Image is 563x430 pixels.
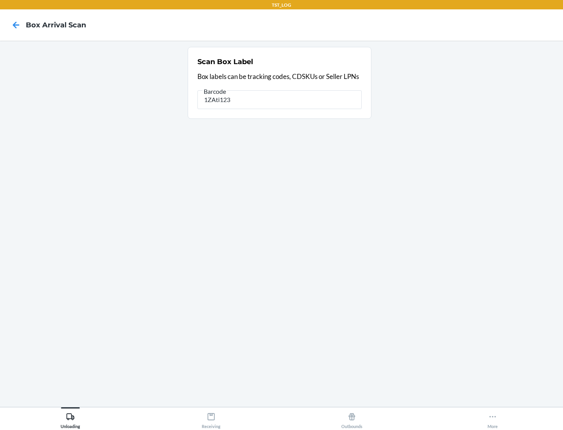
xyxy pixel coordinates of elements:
[203,88,227,95] span: Barcode
[141,407,281,429] button: Receiving
[197,72,362,82] p: Box labels can be tracking codes, CDSKUs or Seller LPNs
[281,407,422,429] button: Outbounds
[272,2,291,9] p: TST_LOG
[197,90,362,109] input: Barcode
[422,407,563,429] button: More
[197,57,253,67] h2: Scan Box Label
[61,409,80,429] div: Unloading
[488,409,498,429] div: More
[341,409,362,429] div: Outbounds
[202,409,221,429] div: Receiving
[26,20,86,30] h4: Box Arrival Scan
